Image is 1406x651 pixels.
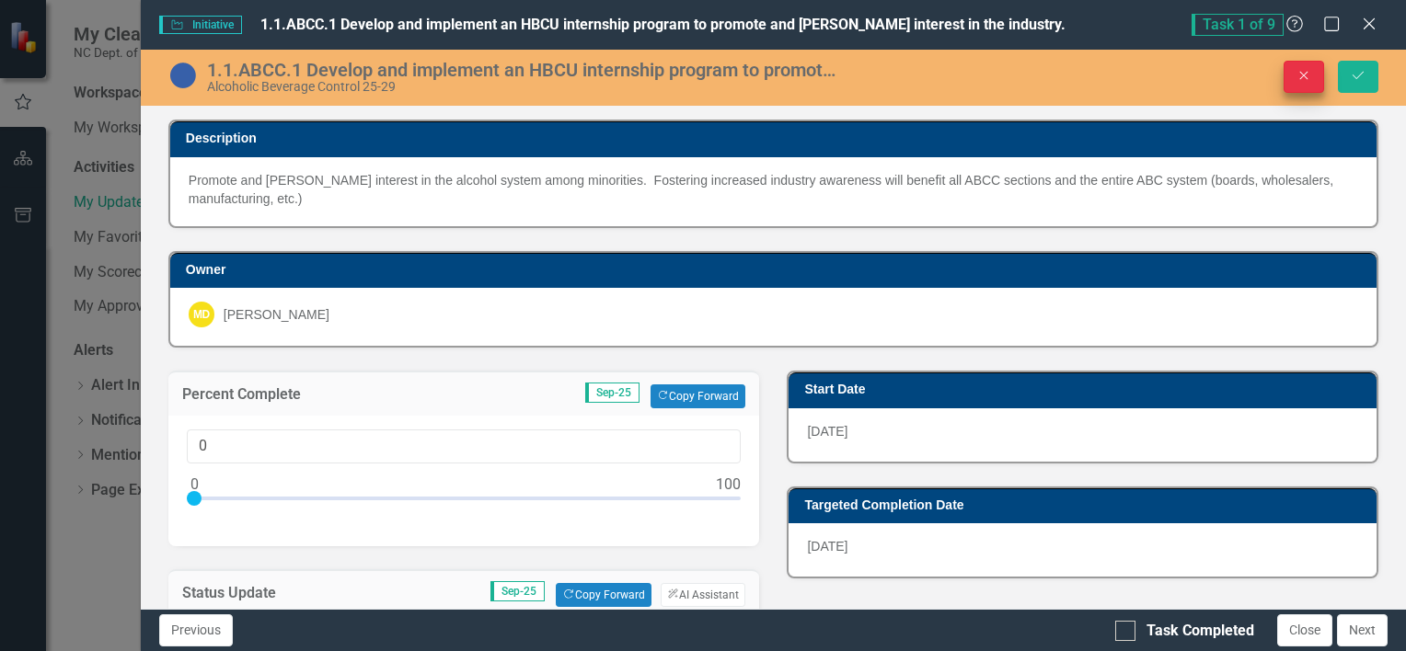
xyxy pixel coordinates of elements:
h3: Targeted Completion Date [804,498,1367,512]
button: Copy Forward [651,384,745,408]
div: Alcoholic Beverage Control 25-29 [207,80,842,94]
img: No Information [168,61,198,90]
div: Task Completed [1147,621,1254,642]
button: Previous [159,614,233,646]
span: Sep-25 [490,581,545,601]
span: Task 1 of 9 [1192,14,1284,36]
div: MD [189,302,214,327]
button: Copy Forward [556,583,651,607]
span: Initiative [159,16,242,34]
button: Close [1277,614,1332,646]
div: 1.1.ABCC.1 Develop and implement an HBCU internship program to promote and [PERSON_NAME] interest... [207,60,842,80]
span: Sep-25 [585,383,640,403]
button: Next [1337,614,1388,646]
h3: Start Date [804,383,1367,396]
span: 1.1.ABCC.1 Develop and implement an HBCU internship program to promote and [PERSON_NAME] interest... [260,16,1066,33]
p: Promote and [PERSON_NAME] interest in the alcohol system among minorities. Fostering increased in... [189,171,1358,208]
h3: Owner [186,263,1367,277]
span: [DATE] [807,539,847,554]
span: [DATE] [807,424,847,439]
div: [PERSON_NAME] [224,305,329,324]
button: AI Assistant [661,583,745,607]
h3: Percent Complete [182,386,421,403]
h3: Status Update [182,585,334,601]
h3: Description [186,131,1367,145]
